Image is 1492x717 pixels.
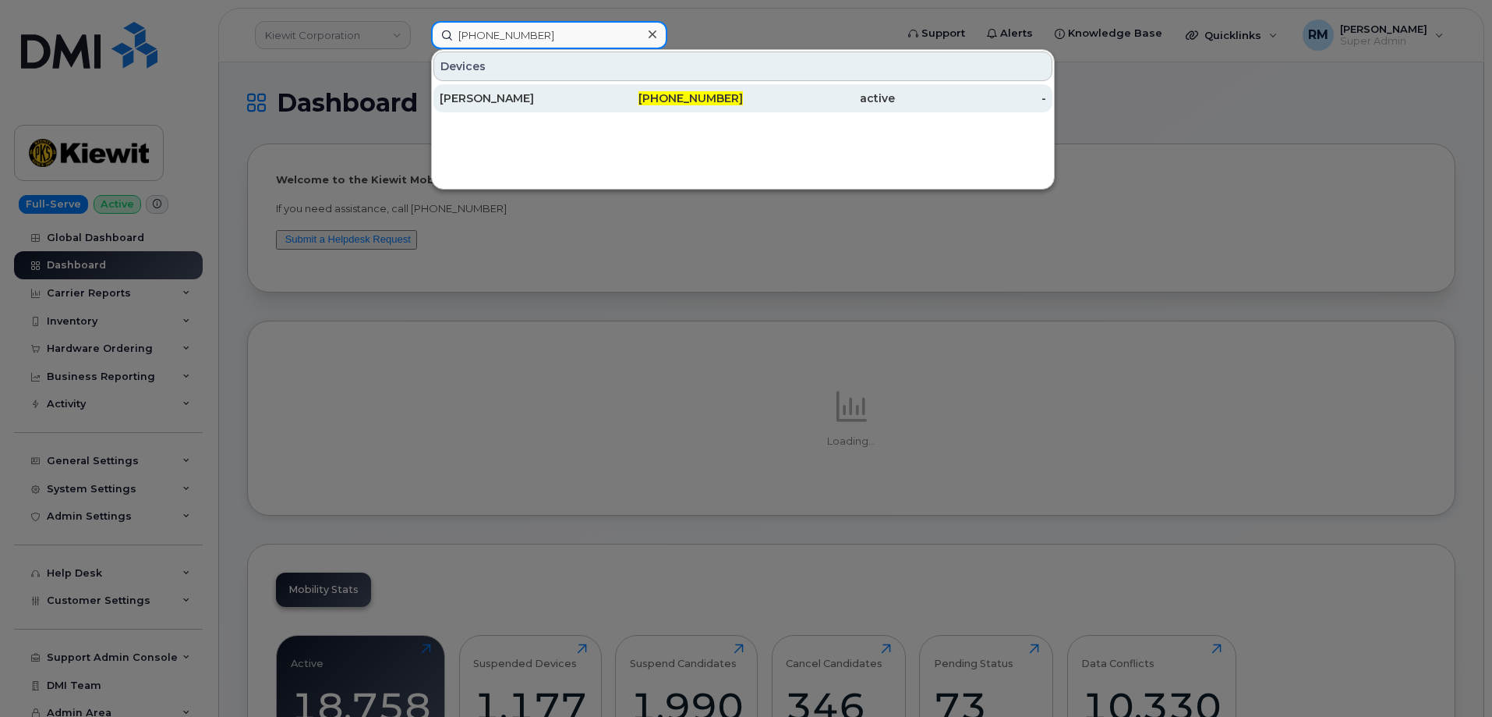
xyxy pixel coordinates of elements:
[440,91,592,106] div: [PERSON_NAME]
[433,51,1052,81] div: Devices
[895,91,1047,106] div: -
[743,91,895,106] div: active
[638,91,743,105] span: [PHONE_NUMBER]
[433,84,1052,112] a: [PERSON_NAME][PHONE_NUMBER]active-
[1424,649,1480,705] iframe: Messenger Launcher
